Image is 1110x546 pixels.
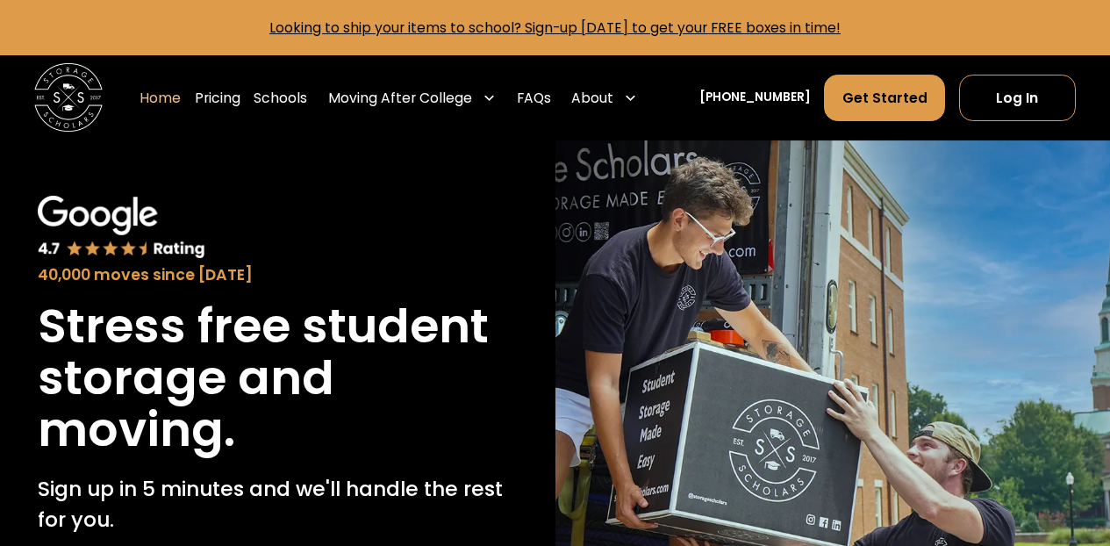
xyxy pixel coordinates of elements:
[959,75,1076,121] a: Log In
[38,473,518,535] p: Sign up in 5 minutes and we'll handle the rest for you.
[269,18,841,37] a: Looking to ship your items to school? Sign-up [DATE] to get your FREE boxes in time!
[254,74,307,122] a: Schools
[38,196,206,260] img: Google 4.7 star rating
[140,74,181,122] a: Home
[517,74,551,122] a: FAQs
[328,88,472,108] div: Moving After College
[824,75,945,121] a: Get Started
[38,263,518,286] div: 40,000 moves since [DATE]
[34,63,103,132] img: Storage Scholars main logo
[699,89,811,107] a: [PHONE_NUMBER]
[38,300,518,456] h1: Stress free student storage and moving.
[571,88,613,108] div: About
[195,74,240,122] a: Pricing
